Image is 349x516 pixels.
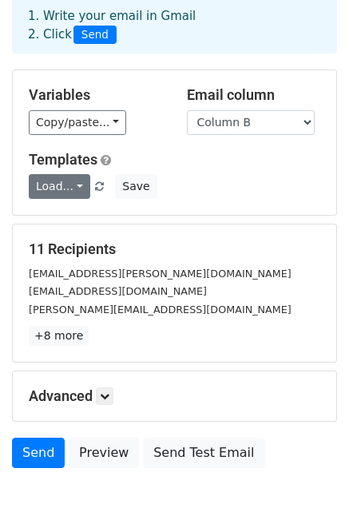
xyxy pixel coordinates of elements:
[73,26,117,45] span: Send
[29,387,320,405] h5: Advanced
[29,304,291,316] small: [PERSON_NAME][EMAIL_ADDRESS][DOMAIN_NAME]
[115,174,157,199] button: Save
[29,268,291,280] small: [EMAIL_ADDRESS][PERSON_NAME][DOMAIN_NAME]
[29,151,97,168] a: Templates
[29,110,126,135] a: Copy/paste...
[69,438,139,468] a: Preview
[16,7,333,44] div: 1. Write your email in Gmail 2. Click
[12,438,65,468] a: Send
[269,439,349,516] iframe: Chat Widget
[29,285,207,297] small: [EMAIL_ADDRESS][DOMAIN_NAME]
[29,86,163,104] h5: Variables
[29,174,90,199] a: Load...
[29,240,320,258] h5: 11 Recipients
[29,326,89,346] a: +8 more
[187,86,321,104] h5: Email column
[143,438,264,468] a: Send Test Email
